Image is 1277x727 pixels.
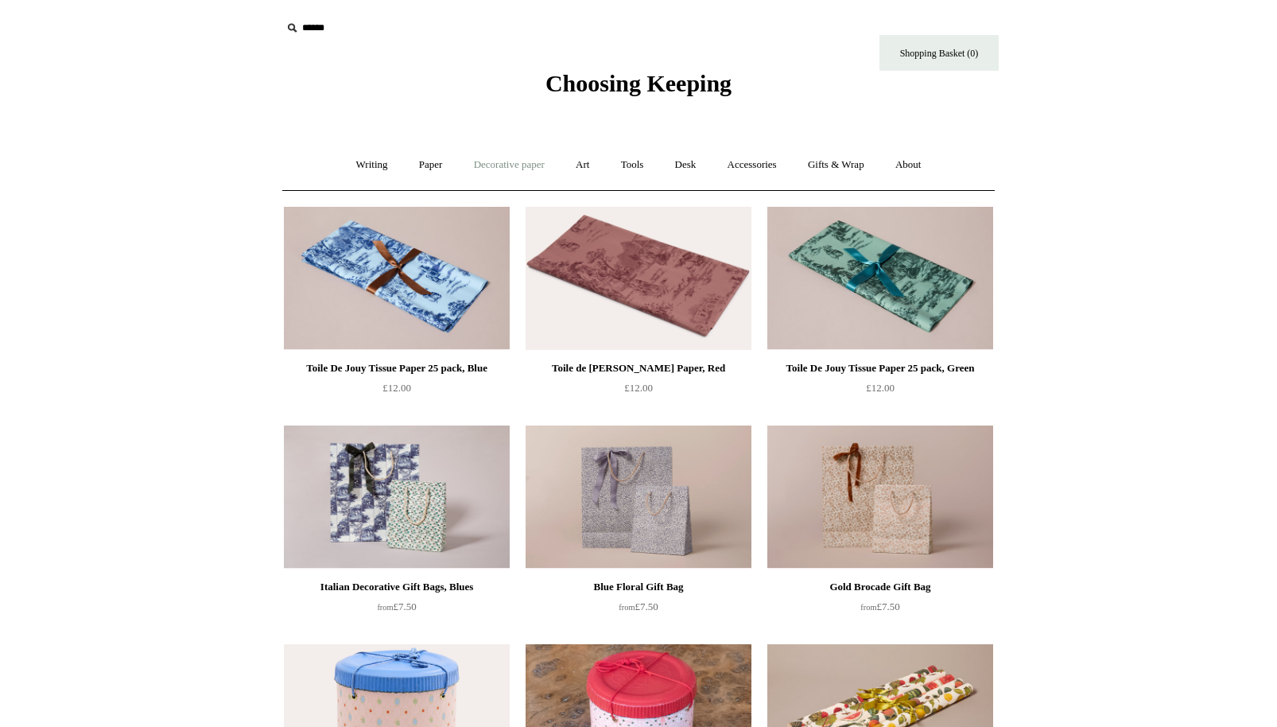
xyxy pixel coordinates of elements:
[284,207,510,350] img: Toile De Jouy Tissue Paper 25 pack, Blue
[619,603,635,612] span: from
[767,577,993,643] a: Gold Brocade Gift Bag from£7.50
[284,207,510,350] a: Toile De Jouy Tissue Paper 25 pack, Blue Toile De Jouy Tissue Paper 25 pack, Blue
[377,601,416,612] span: £7.50
[767,426,993,569] a: Gold Brocade Gift Bag Gold Brocade Gift Bag
[377,603,393,612] span: from
[561,144,604,186] a: Art
[860,601,899,612] span: £7.50
[284,426,510,569] a: Italian Decorative Gift Bags, Blues Italian Decorative Gift Bags, Blues
[545,83,732,94] a: Choosing Keeping
[530,359,747,378] div: Toile de [PERSON_NAME] Paper, Red
[624,382,653,394] span: £12.00
[713,144,791,186] a: Accessories
[284,577,510,643] a: Italian Decorative Gift Bags, Blues from£7.50
[794,144,879,186] a: Gifts & Wrap
[526,577,751,643] a: Blue Floral Gift Bag from£7.50
[545,70,732,96] span: Choosing Keeping
[619,601,658,612] span: £7.50
[767,207,993,350] img: Toile De Jouy Tissue Paper 25 pack, Green
[526,207,751,350] img: Toile de Jouy Tissue Paper, Red
[661,144,711,186] a: Desk
[382,382,411,394] span: £12.00
[866,382,895,394] span: £12.00
[284,359,510,424] a: Toile De Jouy Tissue Paper 25 pack, Blue £12.00
[607,144,658,186] a: Tools
[460,144,559,186] a: Decorative paper
[405,144,457,186] a: Paper
[526,426,751,569] img: Blue Floral Gift Bag
[767,359,993,424] a: Toile De Jouy Tissue Paper 25 pack, Green £12.00
[530,577,747,597] div: Blue Floral Gift Bag
[771,359,989,378] div: Toile De Jouy Tissue Paper 25 pack, Green
[771,577,989,597] div: Gold Brocade Gift Bag
[288,359,506,378] div: Toile De Jouy Tissue Paper 25 pack, Blue
[881,144,936,186] a: About
[860,603,876,612] span: from
[767,207,993,350] a: Toile De Jouy Tissue Paper 25 pack, Green Toile De Jouy Tissue Paper 25 pack, Green
[526,426,751,569] a: Blue Floral Gift Bag Blue Floral Gift Bag
[284,426,510,569] img: Italian Decorative Gift Bags, Blues
[879,35,999,71] a: Shopping Basket (0)
[288,577,506,597] div: Italian Decorative Gift Bags, Blues
[526,359,751,424] a: Toile de [PERSON_NAME] Paper, Red £12.00
[342,144,402,186] a: Writing
[767,426,993,569] img: Gold Brocade Gift Bag
[526,207,751,350] a: Toile de Jouy Tissue Paper, Red Toile de Jouy Tissue Paper, Red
